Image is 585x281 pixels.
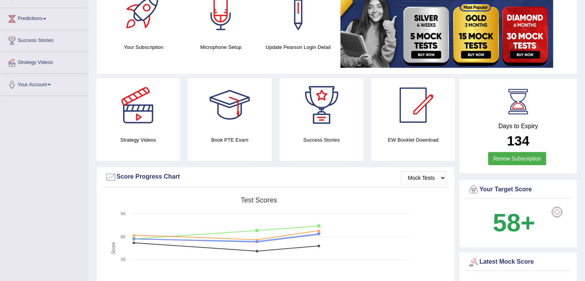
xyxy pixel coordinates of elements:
[280,136,363,144] h4: Success Stories
[468,184,568,196] div: Your Target Score
[241,196,277,204] tspan: Test scores
[0,74,88,93] a: Your Account
[111,242,116,254] tspan: Score
[121,211,125,216] text: 90
[371,136,455,144] h4: EW Booklet Download
[0,52,88,71] a: Strategy Videos
[188,136,272,144] h4: Book PTE Exam
[0,8,88,27] a: Predictions
[468,256,568,268] div: Latest Mock Score
[186,43,256,51] h4: Microphone Setup
[493,209,535,237] b: 58+
[468,123,568,130] h4: Days to Expiry
[121,257,125,262] text: 30
[109,43,178,51] h4: Your Subscription
[0,30,88,49] a: Success Stories
[507,133,529,148] b: 134
[121,234,125,239] text: 60
[96,136,180,144] h4: Strategy Videos
[105,171,446,183] div: Score Progress Chart
[263,43,333,51] h4: Update Pearson Login Detail
[488,152,546,165] a: Renew Subscription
